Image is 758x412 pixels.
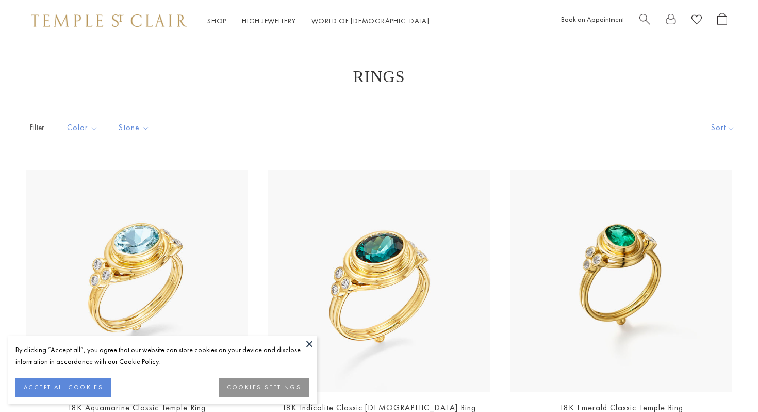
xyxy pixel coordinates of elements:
a: High JewelleryHigh Jewellery [242,16,296,25]
button: Stone [111,116,157,139]
a: Book an Appointment [561,14,624,24]
button: Show sort by [688,112,758,144]
a: World of [DEMOGRAPHIC_DATA]World of [DEMOGRAPHIC_DATA] [311,16,430,25]
button: ACCEPT ALL COOKIES [15,378,111,397]
img: 18K Aquamarine Classic Temple Ring [26,170,248,392]
button: COOKIES SETTINGS [219,378,309,397]
a: View Wishlist [691,13,702,29]
iframe: Gorgias live chat messenger [706,363,748,402]
a: ShopShop [207,16,226,25]
span: Stone [113,121,157,134]
a: Open Shopping Bag [717,13,727,29]
a: Search [639,13,650,29]
img: Temple St. Clair [31,14,187,27]
button: Color [59,116,106,139]
div: By clicking “Accept all”, you agree that our website can store cookies on your device and disclos... [15,344,309,368]
img: 18K Indicolite Classic Temple Ring [268,170,490,392]
nav: Main navigation [207,14,430,27]
img: 18K Emerald Classic Temple Ring [510,170,732,392]
span: Color [62,121,106,134]
h1: Rings [41,67,717,86]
